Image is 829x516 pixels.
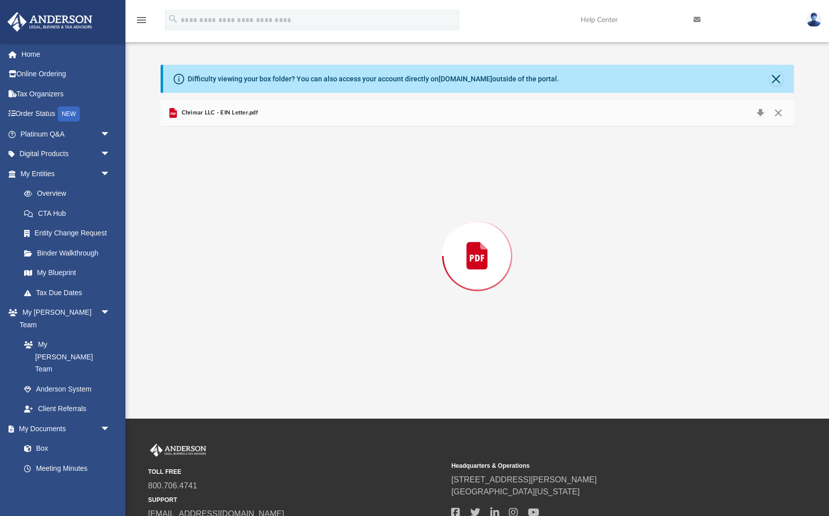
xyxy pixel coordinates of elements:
button: Close [769,106,787,120]
a: My [PERSON_NAME] Team [14,335,115,379]
span: arrow_drop_down [100,124,120,145]
a: [STREET_ADDRESS][PERSON_NAME] [451,475,597,484]
div: Preview [161,100,794,385]
span: arrow_drop_down [100,419,120,439]
a: Client Referrals [14,399,120,419]
img: User Pic [806,13,821,27]
a: Box [14,439,115,459]
a: [DOMAIN_NAME] [439,75,492,83]
a: My Entitiesarrow_drop_down [7,164,125,184]
a: Tax Due Dates [14,283,125,303]
a: Forms Library [14,478,115,498]
i: search [168,14,179,25]
a: Anderson System [14,379,120,399]
span: arrow_drop_down [100,303,120,323]
a: Order StatusNEW [7,104,125,124]
a: menu [135,19,148,26]
small: SUPPORT [148,495,444,504]
small: Headquarters & Operations [451,461,747,470]
span: Chrimar LLC - EIN Letter.pdf [179,108,258,117]
button: Download [751,106,769,120]
a: Binder Walkthrough [14,243,125,263]
button: Close [769,72,783,86]
a: Overview [14,184,125,204]
a: Digital Productsarrow_drop_down [7,144,125,164]
a: Meeting Minutes [14,458,120,478]
a: Entity Change Request [14,223,125,243]
span: arrow_drop_down [100,144,120,165]
div: NEW [58,106,80,121]
a: My [PERSON_NAME] Teamarrow_drop_down [7,303,120,335]
small: TOLL FREE [148,467,444,476]
a: CTA Hub [14,203,125,223]
a: 800.706.4741 [148,481,197,490]
div: Difficulty viewing your box folder? You can also access your account directly on outside of the p... [188,74,559,84]
img: Anderson Advisors Platinum Portal [148,444,208,457]
i: menu [135,14,148,26]
img: Anderson Advisors Platinum Portal [5,12,95,32]
a: My Blueprint [14,263,120,283]
span: arrow_drop_down [100,164,120,184]
a: Platinum Q&Aarrow_drop_down [7,124,125,144]
a: Tax Organizers [7,84,125,104]
a: Home [7,44,125,64]
a: My Documentsarrow_drop_down [7,419,120,439]
a: Online Ordering [7,64,125,84]
a: [GEOGRAPHIC_DATA][US_STATE] [451,487,580,496]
